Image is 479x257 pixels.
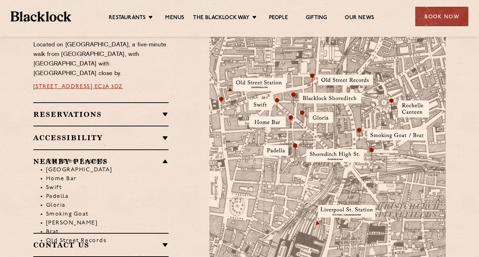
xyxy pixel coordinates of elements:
h2: Reservations [33,110,169,119]
li: Gloria [46,201,169,210]
h2: Nearby Places [33,157,169,166]
h2: Contact Us [33,241,169,249]
a: Our News [345,15,374,22]
li: Padella [46,192,169,201]
img: BL_Textured_Logo-footer-cropped.svg [11,11,71,22]
a: People [269,15,288,22]
li: Brat [46,228,169,236]
a: Restaurants [109,15,146,22]
a: Menus [165,15,184,22]
a: EC2A 3DZ [95,84,123,90]
li: [GEOGRAPHIC_DATA] [46,166,169,175]
li: [PERSON_NAME] [46,219,169,228]
a: The Blacklock Way [193,15,249,22]
li: Home Bar [46,175,169,183]
a: Gifting [306,15,327,22]
h2: Accessibility [33,133,169,142]
li: Old Street Records [46,157,169,166]
li: Swift [46,183,169,192]
div: Book Now [415,7,468,26]
li: Smoking Goat [46,210,169,219]
p: Located on [GEOGRAPHIC_DATA], a five-minute walk from [GEOGRAPHIC_DATA], with [GEOGRAPHIC_DATA] w... [33,40,169,79]
a: [STREET_ADDRESS], [33,84,95,90]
